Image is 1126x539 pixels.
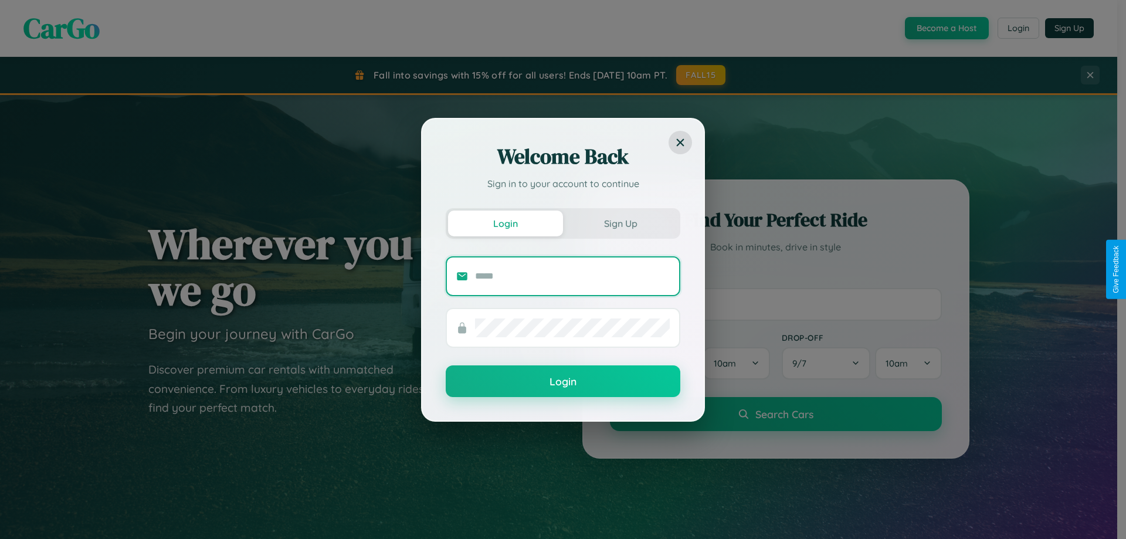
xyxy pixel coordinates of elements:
[446,143,680,171] h2: Welcome Back
[1112,246,1120,293] div: Give Feedback
[448,211,563,236] button: Login
[446,365,680,397] button: Login
[446,177,680,191] p: Sign in to your account to continue
[563,211,678,236] button: Sign Up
